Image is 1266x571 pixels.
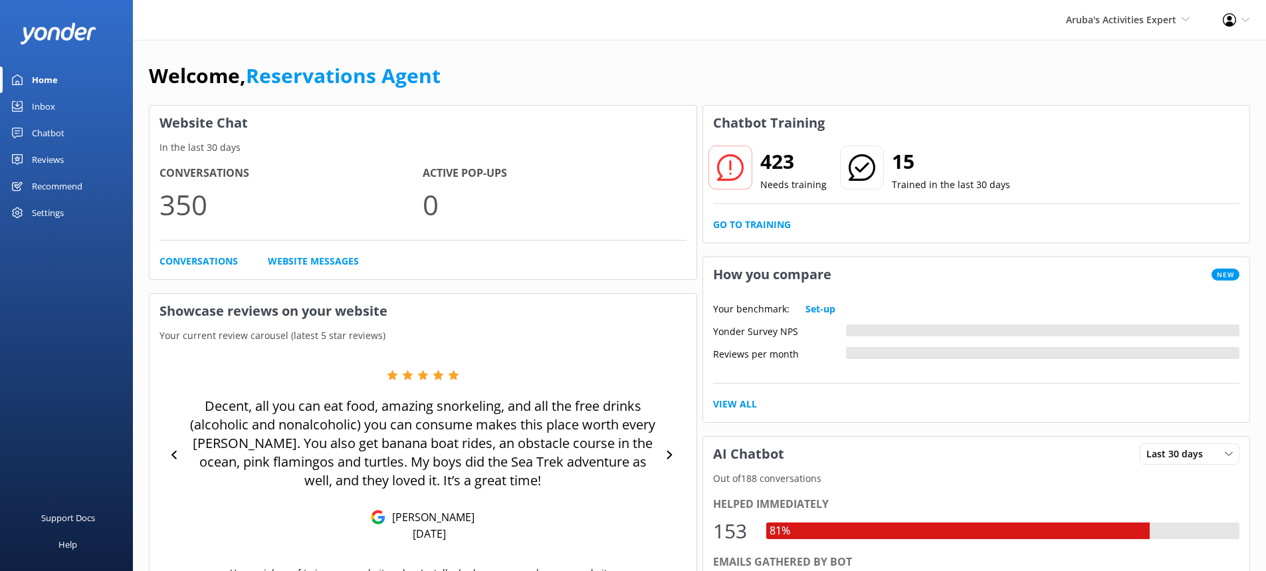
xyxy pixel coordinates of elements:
[1146,447,1211,461] span: Last 30 days
[150,106,696,140] h3: Website Chat
[20,23,96,45] img: yonder-white-logo.png
[159,254,238,269] a: Conversations
[32,173,82,199] div: Recommend
[32,199,64,226] div: Settings
[805,302,835,316] a: Set-up
[760,177,827,192] p: Needs training
[766,522,793,540] div: 81%
[892,146,1010,177] h2: 15
[713,515,753,547] div: 153
[703,257,841,292] h3: How you compare
[159,182,423,227] p: 350
[703,437,794,471] h3: AI Chatbot
[150,140,696,155] p: In the last 30 days
[423,165,686,182] h4: Active Pop-ups
[32,66,58,93] div: Home
[41,505,95,531] div: Support Docs
[32,93,55,120] div: Inbox
[713,347,846,359] div: Reviews per month
[413,526,446,541] p: [DATE]
[150,294,696,328] h3: Showcase reviews on your website
[159,165,423,182] h4: Conversations
[892,177,1010,192] p: Trained in the last 30 days
[385,510,475,524] p: [PERSON_NAME]
[1212,269,1239,281] span: New
[246,62,441,89] a: Reservations Agent
[713,217,791,232] a: Go to Training
[186,397,660,490] p: Decent, all you can eat food, amazing snorkeling, and all the free drinks (alcoholic and nonalcoh...
[703,471,1250,486] p: Out of 188 conversations
[32,120,64,146] div: Chatbot
[760,146,827,177] h2: 423
[58,531,77,558] div: Help
[32,146,64,173] div: Reviews
[268,254,359,269] a: Website Messages
[713,554,1240,571] div: Emails gathered by bot
[713,302,790,316] p: Your benchmark:
[150,328,696,343] p: Your current review carousel (latest 5 star reviews)
[713,324,846,336] div: Yonder Survey NPS
[1066,13,1176,26] span: Aruba's Activities Expert
[703,106,835,140] h3: Chatbot Training
[713,496,1240,513] div: Helped immediately
[371,510,385,524] img: Google Reviews
[713,397,757,411] a: View All
[423,182,686,227] p: 0
[149,60,441,92] h1: Welcome,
